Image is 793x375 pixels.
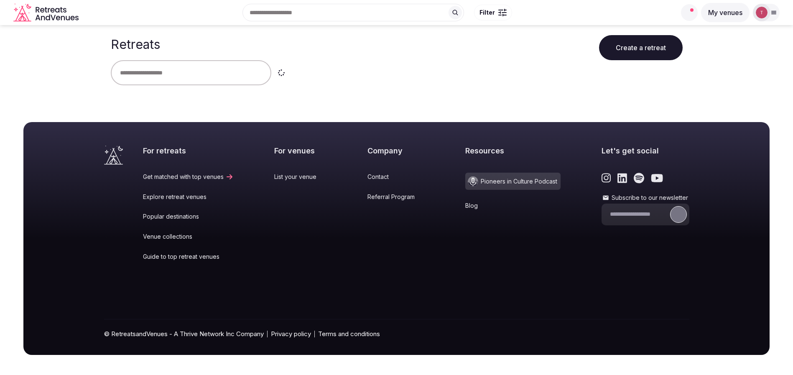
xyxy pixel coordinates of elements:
[367,193,425,201] a: Referral Program
[143,145,234,156] h2: For retreats
[13,3,80,22] a: Visit the homepage
[617,173,627,184] a: Link to the retreats and venues LinkedIn page
[271,329,311,338] a: Privacy policy
[143,212,234,221] a: Popular destinations
[143,173,234,181] a: Get matched with top venues
[701,3,750,22] button: My venues
[602,173,611,184] a: Link to the retreats and venues Instagram page
[634,173,644,184] a: Link to the retreats and venues Spotify page
[756,7,768,18] img: Thiago Martins
[474,5,512,20] button: Filter
[367,173,425,181] a: Contact
[701,8,750,17] a: My venues
[367,145,425,156] h2: Company
[479,8,495,17] span: Filter
[465,202,561,210] a: Blog
[143,253,234,261] a: Guide to top retreat venues
[143,232,234,241] a: Venue collections
[599,35,683,60] button: Create a retreat
[143,193,234,201] a: Explore retreat venues
[318,329,380,338] a: Terms and conditions
[465,145,561,156] h2: Resources
[602,145,689,156] h2: Let's get social
[465,173,561,190] a: Pioneers in Culture Podcast
[104,145,123,165] a: Visit the homepage
[602,194,689,202] label: Subscribe to our newsletter
[104,319,689,355] div: © RetreatsandVenues - A Thrive Network Inc Company
[274,173,326,181] a: List your venue
[13,3,80,22] svg: Retreats and Venues company logo
[651,173,663,184] a: Link to the retreats and venues Youtube page
[111,37,160,52] h1: Retreats
[274,145,326,156] h2: For venues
